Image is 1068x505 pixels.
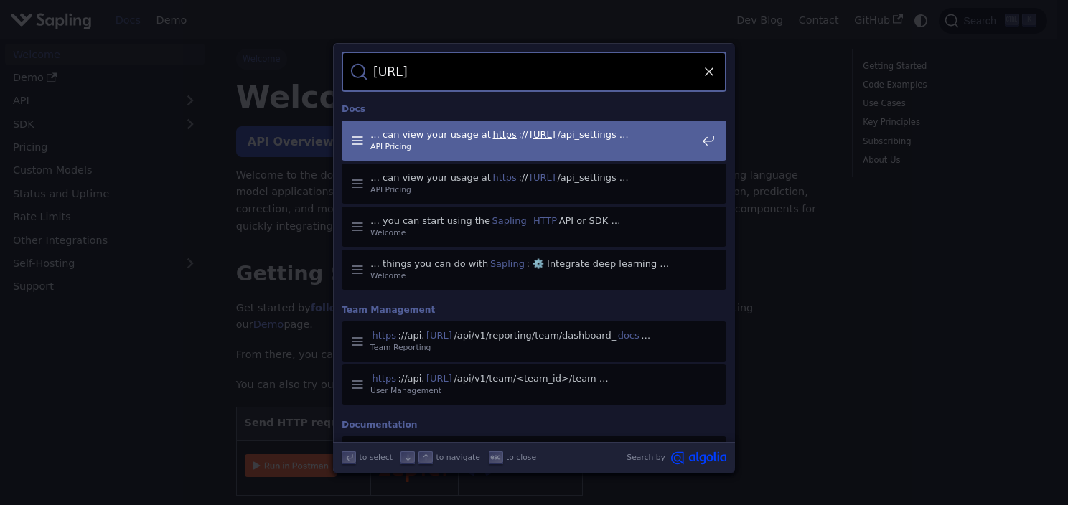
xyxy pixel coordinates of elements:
mark: HTTP [531,213,558,227]
a: … can view your usage athttps://[URL]/api_settings …API Pricing [342,121,726,161]
span: API Pricing [370,184,696,196]
span: Search by [627,451,665,465]
mark: Sapling [490,213,528,227]
span: Welcome [370,227,696,239]
span: Team Reporting [370,341,696,354]
svg: Algolia [671,451,726,465]
a: … things you can do withSapling: ⚙️ Integrate deep learning …Welcome [342,250,726,290]
mark: [URL] [424,328,454,342]
mark: docs [616,328,641,342]
a: … you can start using theSapling HTTPAPI or SDK …Welcome [342,207,726,247]
mark: https [370,328,398,342]
mark: [URL] [528,170,557,184]
span: … can view your usage at :// /api_settings … [370,171,696,184]
mark: Sapling [488,256,526,270]
mark: [URL] [528,127,557,141]
div: Docs [339,92,729,121]
mark: https [370,371,398,385]
div: Documentation [339,407,729,436]
span: ://api. /api/v1/reporting/team/dashboard_ … [370,329,696,341]
mark: [URL] [424,371,454,385]
button: Clear the query [701,63,718,80]
mark: https [491,127,519,141]
span: … you can start using the API or SDK … [370,214,696,227]
svg: Arrow up [421,452,431,463]
span: to navigate [436,451,480,463]
a: https://api.[URL]/api/v1/reporting/team/dashboard_docs…Team Reporting [342,321,726,362]
svg: Arrow down [403,452,413,463]
a: https://api.[URL]/api/v1/team/<team_id>/team …User Management [342,364,726,405]
a: … can view your usage athttps://[URL]/api_settings …API Pricing [342,164,726,204]
span: Welcome [370,270,696,282]
svg: Escape key [490,452,501,463]
div: Team Management [339,293,729,321]
span: … things you can do with : ⚙️ Integrate deep learning … [370,258,696,270]
mark: https [491,170,519,184]
span: … can view your usage at :// /api_settings … [370,128,696,141]
span: User Management [370,384,696,397]
svg: Enter key [344,452,355,463]
a: Search byAlgolia [627,451,726,465]
span: to select [360,451,393,463]
a: … started with [PERSON_NAME]'s documentation:https://[URL]/docsOr …5 Best Grammar and Spell Check... [342,436,726,476]
span: ://api. /api/v1/team/<team_id>/team … [370,372,696,384]
span: to close [506,451,536,463]
input: Search docs [367,52,701,92]
span: API Pricing [370,141,696,153]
